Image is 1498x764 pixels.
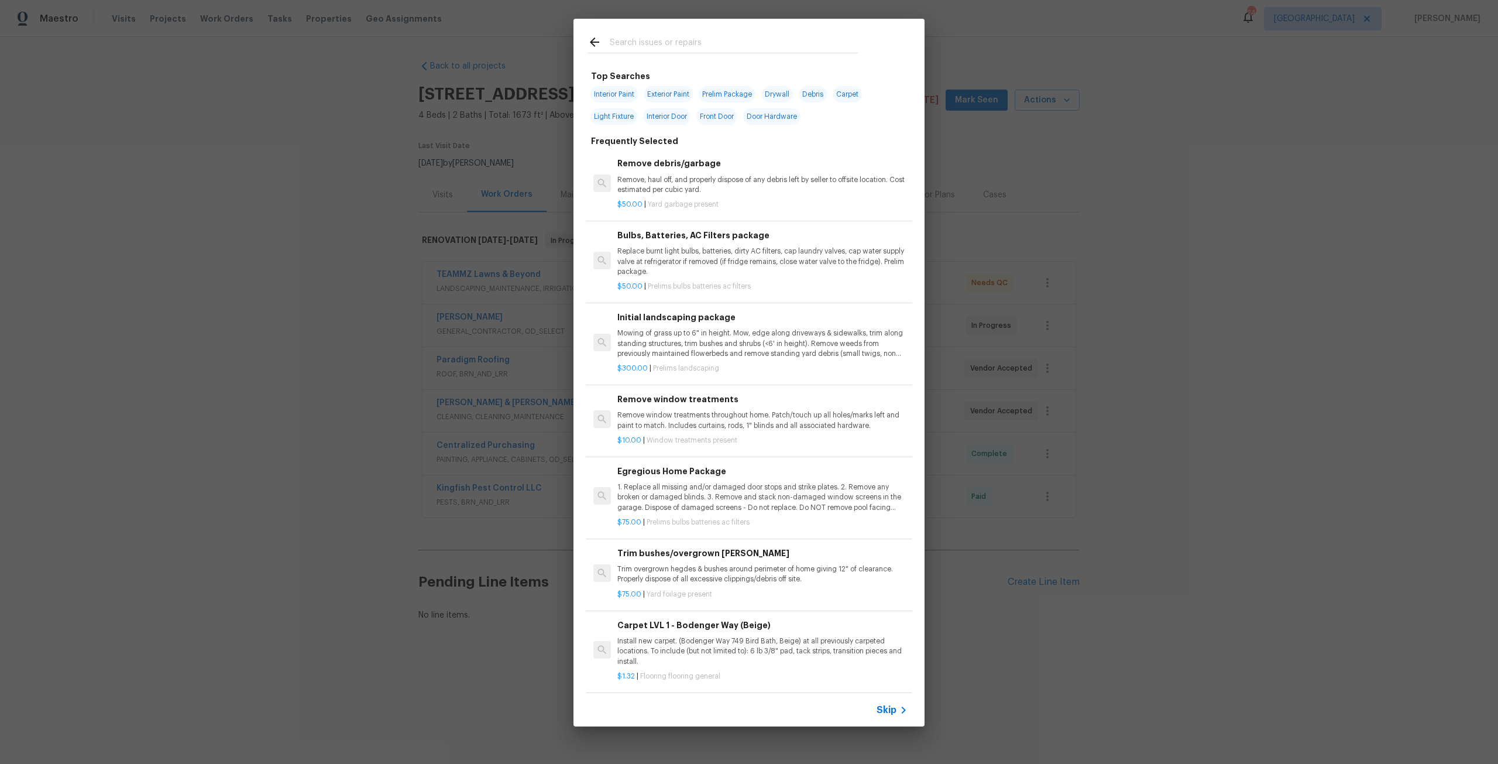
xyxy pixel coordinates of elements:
[591,135,678,148] h6: Frequently Selected
[653,365,719,372] span: Prelims landscaping
[610,35,858,53] input: Search issues or repairs
[696,108,737,125] span: Front Door
[617,619,908,632] h6: Carpet LVL 1 - Bodenger Way (Beige)
[617,437,641,444] span: $10.00
[617,364,908,374] p: |
[617,393,908,406] h6: Remove window treatments
[617,518,908,527] p: |
[833,86,862,102] span: Carpet
[617,547,908,560] h6: Trim bushes/overgrown [PERSON_NAME]
[617,283,643,290] span: $50.00
[617,200,908,210] p: |
[617,673,635,680] span: $1.32
[617,436,908,446] p: |
[647,591,712,598] span: Yard foilage present
[591,70,650,83] h6: Top Searches
[644,86,693,102] span: Exterior Paint
[617,465,908,478] h6: Egregious Home Package
[617,564,908,584] p: Trim overgrown hegdes & bushes around perimeter of home giving 12" of clearance. Properly dispose...
[799,86,827,102] span: Debris
[699,86,755,102] span: Prelim Package
[648,283,751,290] span: Prelims bulbs batteries ac filters
[590,108,637,125] span: Light Fixture
[617,636,908,666] p: Install new carpet. (Bodenger Way 749 Bird Bath, Beige) at all previously carpeted locations. To ...
[617,311,908,324] h6: Initial landscaping package
[617,519,641,526] span: $75.00
[617,482,908,512] p: 1. Replace all missing and/or damaged door stops and strike plates. 2. Remove any broken or damag...
[743,108,800,125] span: Door Hardware
[617,672,908,681] p: |
[640,673,720,680] span: Flooring flooring general
[617,246,908,276] p: Replace burnt light bulbs, batteries, dirty AC filters, cap laundry valves, cap water supply valv...
[617,282,908,292] p: |
[761,86,793,102] span: Drywall
[617,201,643,208] span: $50.00
[617,328,908,358] p: Mowing of grass up to 6" in height. Mow, edge along driveways & sidewalks, trim along standing st...
[617,365,648,372] span: $300.00
[617,175,908,195] p: Remove, haul off, and properly dispose of any debris left by seller to offsite location. Cost est...
[617,229,908,242] h6: Bulbs, Batteries, AC Filters package
[643,108,690,125] span: Interior Door
[617,157,908,170] h6: Remove debris/garbage
[648,201,719,208] span: Yard garbage present
[647,437,737,444] span: Window treatments present
[877,704,896,716] span: Skip
[647,519,750,526] span: Prelims bulbs batteries ac filters
[617,410,908,430] p: Remove window treatments throughout home. Patch/touch up all holes/marks left and paint to match....
[617,591,641,598] span: $75.00
[617,590,908,599] p: |
[590,86,638,102] span: Interior Paint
